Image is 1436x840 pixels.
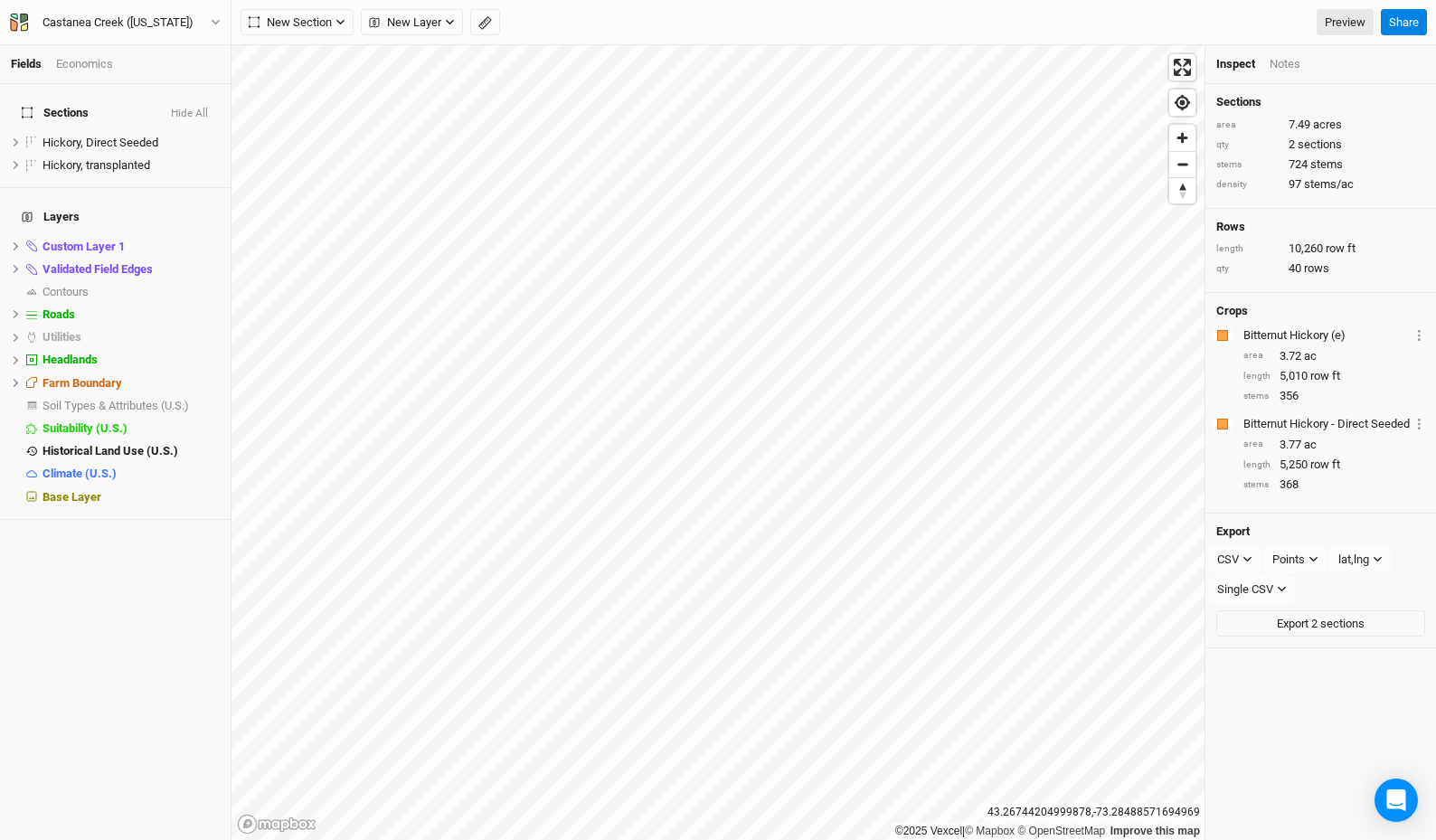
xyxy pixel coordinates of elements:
span: New Section [249,14,332,32]
span: row ft [1310,457,1340,473]
span: Hickory, Direct Seeded [43,136,158,149]
div: Economics [56,56,113,72]
div: CSV [1217,551,1239,569]
div: 5,010 [1243,368,1425,384]
div: Suitability (U.S.) [43,421,220,436]
h4: Export [1216,524,1425,539]
div: 43.26744204999878 , -73.28488571694969 [983,803,1205,822]
div: | [895,822,1200,840]
span: Historical Land Use (U.S.) [43,444,178,458]
div: Roads [43,307,220,322]
div: stems [1243,478,1271,492]
div: length [1216,242,1280,256]
span: New Layer [369,14,441,32]
div: Inspect [1216,56,1255,72]
h4: Layers [11,199,220,235]
span: rows [1304,260,1329,277]
canvas: Map [231,45,1205,840]
span: Suitability (U.S.) [43,421,128,435]
div: area [1243,349,1271,363]
button: Shortcut: M [470,9,500,36]
div: 3.72 [1243,348,1425,364]
div: Historical Land Use (U.S.) [43,444,220,458]
div: length [1243,370,1271,383]
span: ac [1304,437,1317,453]
span: Utilities [43,330,81,344]
div: Bitternut Hickory (e) [1243,327,1410,344]
button: Zoom out [1169,151,1195,177]
button: Enter fullscreen [1169,54,1195,80]
button: lat,lng [1330,546,1391,573]
div: 2 [1216,137,1425,153]
div: area [1216,118,1280,132]
div: Points [1272,551,1305,569]
a: ©2025 Vexcel [895,825,962,837]
div: density [1216,178,1280,192]
div: stems [1216,158,1280,172]
button: Points [1264,546,1327,573]
span: Validated Field Edges [43,262,153,276]
div: length [1243,458,1271,472]
div: 10,260 [1216,241,1425,257]
button: Find my location [1169,90,1195,116]
div: 356 [1243,388,1425,404]
span: acres [1313,117,1342,133]
div: Castanea Creek ([US_STATE]) [43,14,194,32]
a: Improve this map [1110,825,1200,837]
span: Zoom out [1169,152,1195,177]
div: qty [1216,262,1280,276]
div: Open Intercom Messenger [1375,779,1418,822]
div: lat,lng [1338,551,1369,569]
div: Custom Layer 1 [43,240,220,254]
a: Preview [1317,9,1374,36]
span: Sections [22,106,89,120]
div: Utilities [43,330,220,344]
div: Hickory, Direct Seeded [43,136,220,150]
div: Validated Field Edges [43,262,220,277]
div: Single CSV [1217,580,1273,599]
a: Mapbox logo [237,814,316,835]
span: Base Layer [43,490,101,504]
div: Notes [1270,56,1300,72]
span: Headlands [43,353,98,366]
div: Contours [43,285,220,299]
button: Castanea Creek ([US_STATE]) [9,13,222,33]
div: Bitternut Hickory - Direct Seeded [1243,416,1410,432]
button: Hide All [170,108,209,120]
span: Farm Boundary [43,376,122,390]
span: Contours [43,285,89,298]
div: qty [1216,138,1280,152]
a: OpenStreetMap [1017,825,1105,837]
div: area [1243,438,1271,451]
span: Climate (U.S.) [43,467,117,480]
span: stems/ac [1304,176,1354,193]
button: Share [1381,9,1427,36]
button: Single CSV [1209,576,1295,603]
span: sections [1298,137,1342,153]
button: CSV [1209,546,1261,573]
div: Castanea Creek (Washington) [43,14,194,32]
button: Export 2 sections [1216,610,1425,637]
span: row ft [1326,241,1356,257]
h4: Rows [1216,220,1425,234]
div: 5,250 [1243,457,1425,473]
div: Hickory, transplanted [43,158,220,173]
span: Roads [43,307,75,321]
span: Reset bearing to north [1169,178,1195,203]
button: Zoom in [1169,125,1195,151]
span: Hickory, transplanted [43,158,150,172]
div: Headlands [43,353,220,367]
button: Reset bearing to north [1169,177,1195,203]
a: Mapbox [965,825,1015,837]
div: 97 [1216,176,1425,193]
span: Soil Types & Attributes (U.S.) [43,399,189,412]
div: 3.77 [1243,437,1425,453]
button: New Layer [361,9,463,36]
h4: Crops [1216,304,1248,318]
button: Crop Usage [1413,413,1425,434]
div: 368 [1243,477,1425,493]
button: New Section [241,9,354,36]
h4: Sections [1216,95,1425,109]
